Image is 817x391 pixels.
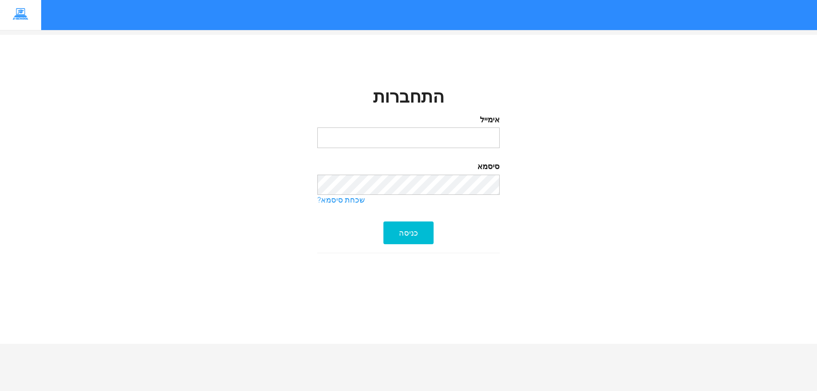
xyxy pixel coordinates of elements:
div: כניסה [383,221,434,244]
a: שכחת סיסמא? [317,195,500,206]
h3: התחברות [317,88,500,107]
label: סיסמא [317,161,500,173]
label: אימייל [317,115,500,126]
img: Z-School logo [6,6,35,23]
